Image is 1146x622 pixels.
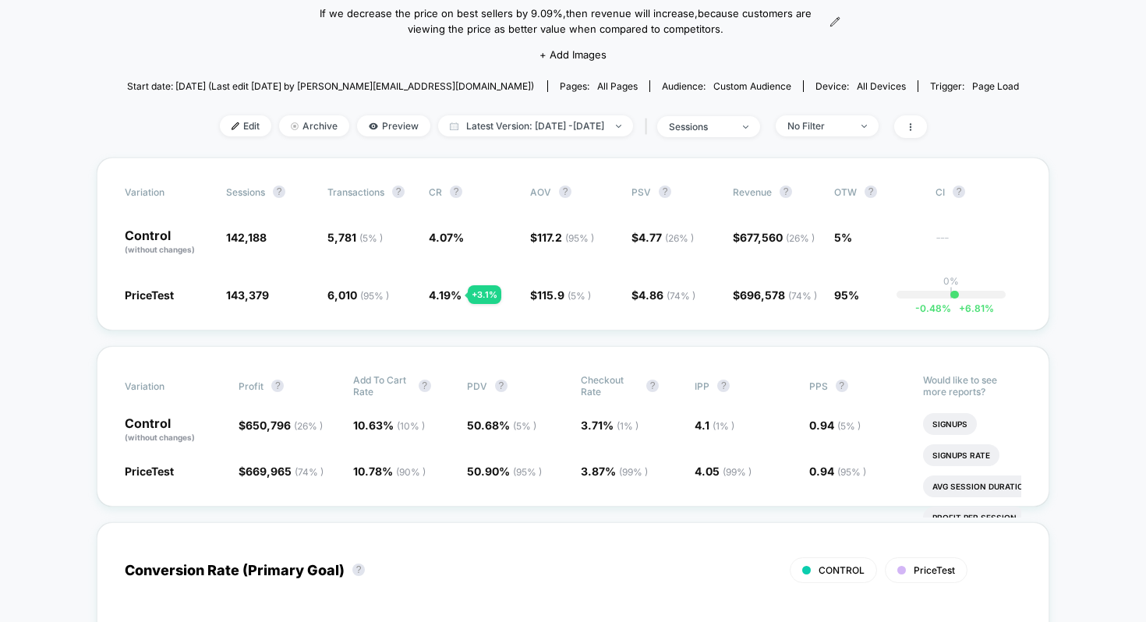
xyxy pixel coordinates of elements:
[936,233,1021,256] span: ---
[353,419,425,432] span: 10.63 %
[127,80,534,92] span: Start date: [DATE] (Last edit [DATE] by [PERSON_NAME][EMAIL_ADDRESS][DOMAIN_NAME])
[581,374,638,398] span: Checkout Rate
[631,186,651,198] span: PSV
[468,285,501,304] div: + 3.1 %
[560,80,638,92] div: Pages:
[353,374,411,398] span: Add To Cart Rate
[295,466,324,478] span: ( 74 % )
[513,420,536,432] span: ( 5 % )
[239,380,264,392] span: Profit
[631,231,694,244] span: $
[357,115,430,136] span: Preview
[327,288,389,302] span: 6,010
[713,420,734,432] span: ( 1 % )
[125,186,210,198] span: Variation
[530,186,551,198] span: AOV
[352,564,365,576] button: ?
[125,417,223,444] p: Control
[953,186,965,198] button: ?
[429,288,462,302] span: 4.19 %
[972,80,1019,92] span: Page Load
[537,288,591,302] span: 115.9
[914,564,955,576] span: PriceTest
[327,231,383,244] span: 5,781
[353,465,426,478] span: 10.78 %
[617,420,638,432] span: ( 1 % )
[803,80,918,92] span: Device:
[809,465,866,478] span: 0.94
[786,232,815,244] span: ( 26 % )
[565,232,594,244] span: ( 95 % )
[641,115,657,138] span: |
[239,465,324,478] span: $
[638,231,694,244] span: 4.77
[638,288,695,302] span: 4.86
[923,413,977,435] li: Signups
[857,80,906,92] span: all devices
[271,380,284,392] button: ?
[915,302,951,314] span: -0.48 %
[291,122,299,130] img: end
[834,288,859,302] span: 95%
[740,288,817,302] span: 696,578
[429,231,464,244] span: 4.07 %
[837,420,861,432] span: ( 5 % )
[861,125,867,128] img: end
[294,420,323,432] span: ( 26 % )
[733,231,815,244] span: $
[951,302,994,314] span: 6.81 %
[495,380,508,392] button: ?
[943,275,959,287] p: 0%
[220,115,271,136] span: Edit
[226,231,267,244] span: 142,188
[397,420,425,432] span: ( 10 % )
[327,186,384,198] span: Transactions
[125,374,210,398] span: Variation
[837,466,866,478] span: ( 95 % )
[226,186,265,198] span: Sessions
[396,466,426,478] span: ( 90 % )
[581,419,638,432] span: 3.71 %
[819,564,865,576] span: CONTROL
[438,115,633,136] span: Latest Version: [DATE] - [DATE]
[923,475,1039,497] li: Avg Session Duration
[743,125,748,129] img: end
[246,465,324,478] span: 669,965
[530,231,594,244] span: $
[513,466,542,478] span: ( 95 % )
[787,120,850,132] div: No Filter
[125,465,174,478] span: PriceTest
[239,419,323,432] span: $
[581,465,648,478] span: 3.87 %
[923,444,999,466] li: Signups Rate
[936,186,1021,198] span: CI
[717,380,730,392] button: ?
[733,288,817,302] span: $
[419,380,431,392] button: ?
[669,121,731,133] div: sessions
[740,231,815,244] span: 677,560
[923,374,1021,398] p: Would like to see more reports?
[359,232,383,244] span: ( 5 % )
[568,290,591,302] span: ( 5 % )
[450,122,458,130] img: calendar
[662,80,791,92] div: Audience:
[930,80,1019,92] div: Trigger:
[834,186,920,198] span: OTW
[780,186,792,198] button: ?
[273,186,285,198] button: ?
[360,290,389,302] span: ( 95 % )
[959,302,965,314] span: +
[865,186,877,198] button: ?
[306,6,826,37] span: If we decrease the price on best sellers by 9.09%,then revenue will increase,because customers ar...
[450,186,462,198] button: ?
[695,465,752,478] span: 4.05
[125,245,195,254] span: (without changes)
[125,229,210,256] p: Control
[809,419,861,432] span: 0.94
[619,466,648,478] span: ( 99 % )
[723,466,752,478] span: ( 99 % )
[836,380,848,392] button: ?
[429,186,442,198] span: CR
[597,80,638,92] span: all pages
